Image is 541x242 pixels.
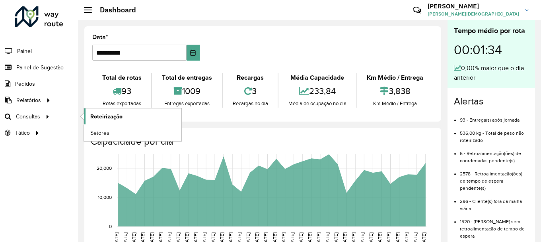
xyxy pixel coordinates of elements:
span: Tático [15,129,30,137]
span: Consultas [16,112,40,121]
span: Relatórios [16,96,41,104]
a: Setores [84,125,181,141]
h4: Alertas [454,96,529,107]
div: Média Capacidade [280,73,354,83]
span: Painel de Sugestão [16,63,64,72]
h4: Capacidade por dia [91,136,433,148]
li: 296 - Cliente(s) fora da malha viária [460,192,529,212]
div: Rotas exportadas [94,100,149,108]
div: 0,00% maior que o dia anterior [454,63,529,83]
label: Data [92,32,108,42]
div: Entregas exportadas [154,100,220,108]
div: Tempo médio por rota [454,26,529,36]
text: 10,000 [98,195,112,200]
text: 20,000 [97,165,112,171]
h2: Dashboard [92,6,136,14]
span: Painel [17,47,32,55]
div: Recargas no dia [225,100,276,108]
div: Total de rotas [94,73,149,83]
span: Roteirização [90,112,123,121]
li: 1520 - [PERSON_NAME] sem retroalimentação de tempo de espera [460,212,529,240]
text: 0 [109,224,112,229]
div: 233,84 [280,83,354,100]
span: [PERSON_NAME][DEMOGRAPHIC_DATA] [428,10,519,18]
li: 2578 - Retroalimentação(ões) de tempo de espera pendente(s) [460,164,529,192]
div: 1009 [154,83,220,100]
h3: [PERSON_NAME] [428,2,519,10]
div: 3 [225,83,276,100]
span: Pedidos [15,80,35,88]
div: Total de entregas [154,73,220,83]
span: Setores [90,129,109,137]
li: 6 - Retroalimentação(ões) de coordenadas pendente(s) [460,144,529,164]
a: Contato Rápido [409,2,426,19]
div: Recargas [225,73,276,83]
li: 536,00 kg - Total de peso não roteirizado [460,124,529,144]
div: Km Médio / Entrega [359,100,431,108]
a: Roteirização [84,108,181,124]
li: 93 - Entrega(s) após jornada [460,110,529,124]
div: 3,838 [359,83,431,100]
div: 93 [94,83,149,100]
button: Choose Date [187,45,200,61]
div: Km Médio / Entrega [359,73,431,83]
div: 00:01:34 [454,36,529,63]
div: Média de ocupação no dia [280,100,354,108]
